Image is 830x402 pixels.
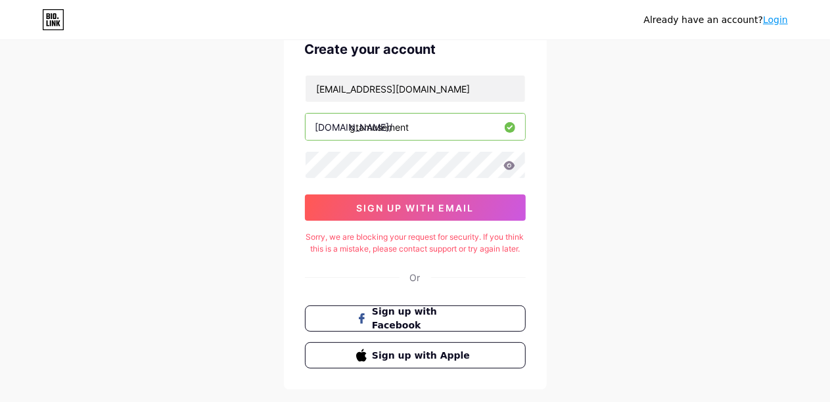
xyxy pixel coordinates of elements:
[644,13,788,27] div: Already have an account?
[410,271,421,284] div: Or
[306,76,525,102] input: Email
[372,349,474,363] span: Sign up with Apple
[763,14,788,25] a: Login
[305,39,526,59] div: Create your account
[306,114,525,140] input: username
[372,305,474,332] span: Sign up with Facebook
[356,202,474,213] span: sign up with email
[305,342,526,368] button: Sign up with Apple
[305,194,526,221] button: sign up with email
[305,305,526,332] button: Sign up with Facebook
[315,120,393,134] div: [DOMAIN_NAME]/
[305,231,526,255] div: Sorry, we are blocking your request for security. If you think this is a mistake, please contact ...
